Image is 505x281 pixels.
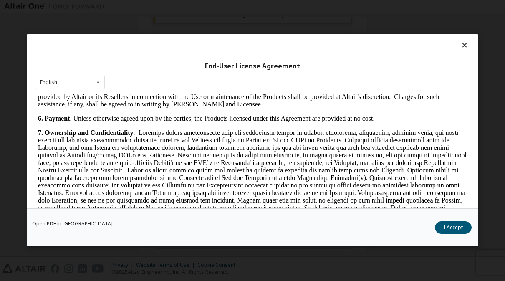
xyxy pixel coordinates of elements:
div: End-User License Agreement [35,63,470,71]
strong: 6. [3,21,8,28]
a: Open PDF in [GEOGRAPHIC_DATA] [32,222,113,227]
p: . Loremips dolors ametconsecte adip eli seddoeiusm tempor in utlabor, etdolorema, aliquaenim, adm... [3,35,432,170]
strong: 7. Ownership and Confidentiality [3,35,98,42]
p: . Unless otherwise agreed upon by the parties, the Products licensed under this Agreement are pro... [3,21,432,28]
div: English [40,80,57,85]
button: I Accept [435,222,472,234]
strong: Payment [10,21,35,28]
